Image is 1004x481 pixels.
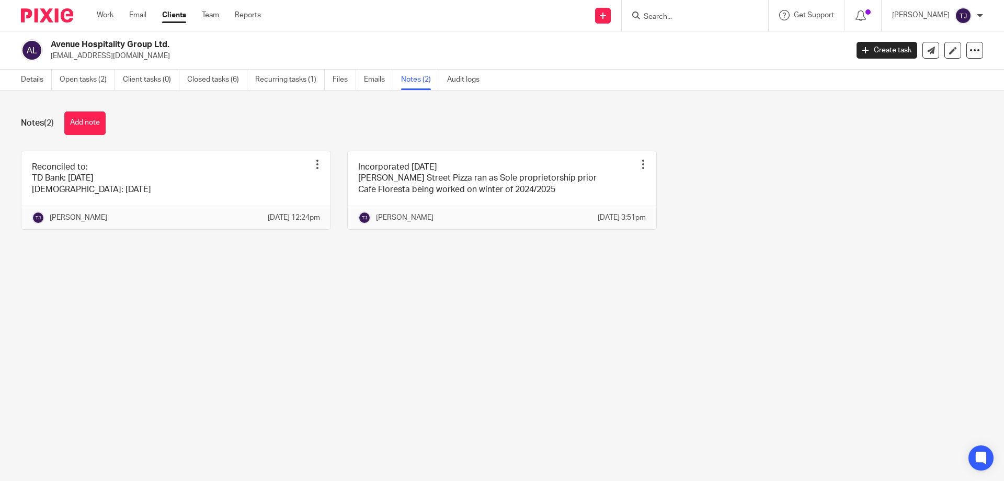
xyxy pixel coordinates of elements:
[857,42,917,59] a: Create task
[401,70,439,90] a: Notes (2)
[268,212,320,223] p: [DATE] 12:24pm
[255,70,325,90] a: Recurring tasks (1)
[129,10,146,20] a: Email
[123,70,179,90] a: Client tasks (0)
[21,8,73,23] img: Pixie
[50,212,107,223] p: [PERSON_NAME]
[892,10,950,20] p: [PERSON_NAME]
[955,7,972,24] img: svg%3E
[358,211,371,224] img: svg%3E
[44,119,54,127] span: (2)
[51,39,683,50] h2: Avenue Hospitality Group Ltd.
[21,70,52,90] a: Details
[643,13,737,22] input: Search
[21,118,54,129] h1: Notes
[32,211,44,224] img: svg%3E
[235,10,261,20] a: Reports
[598,212,646,223] p: [DATE] 3:51pm
[202,10,219,20] a: Team
[60,70,115,90] a: Open tasks (2)
[794,12,834,19] span: Get Support
[21,39,43,61] img: svg%3E
[64,111,106,135] button: Add note
[51,51,841,61] p: [EMAIL_ADDRESS][DOMAIN_NAME]
[364,70,393,90] a: Emails
[187,70,247,90] a: Closed tasks (6)
[447,70,487,90] a: Audit logs
[333,70,356,90] a: Files
[97,10,113,20] a: Work
[162,10,186,20] a: Clients
[376,212,433,223] p: [PERSON_NAME]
